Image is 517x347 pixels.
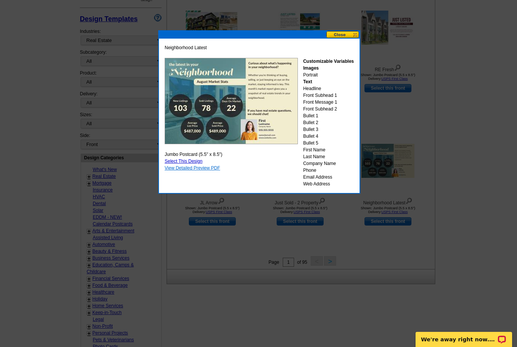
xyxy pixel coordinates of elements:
[303,79,312,84] strong: Text
[165,165,220,171] a: View Detailed Preview PDF
[303,59,354,64] strong: Customizable Variables
[165,44,207,51] span: Neighborhood Latest
[165,58,298,144] img: GENPJF_LatestNeighborhood_All.jpg
[303,65,319,71] strong: Images
[303,58,354,187] div: Portrait Headline Front Subhead 1 Front Message 1 Front Subhead 2 Bullet 1 Bullet 2 Bullet 3 Bull...
[411,323,517,347] iframe: LiveChat chat widget
[165,151,223,158] span: Jumbo Postcard (5.5" x 8.5")
[165,159,202,164] a: Select This Design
